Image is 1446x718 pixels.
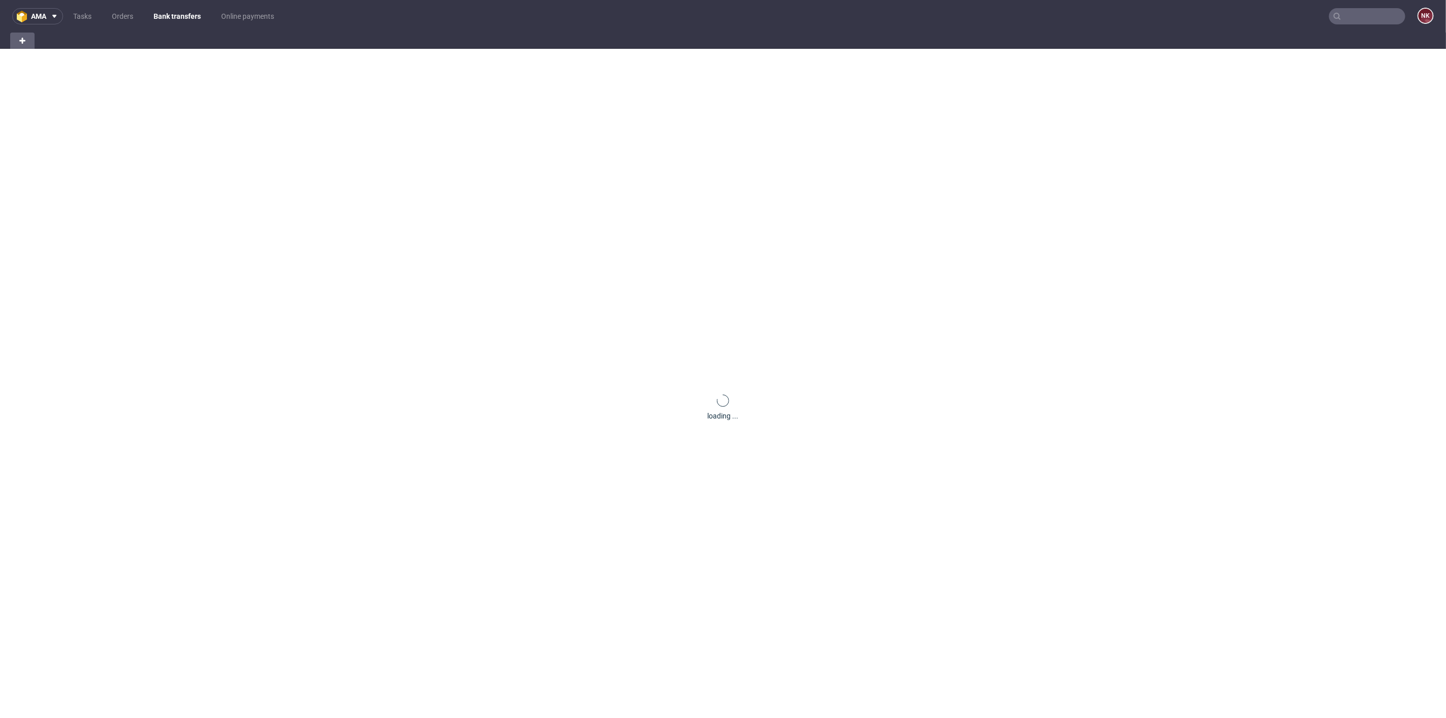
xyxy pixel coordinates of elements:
[1419,9,1433,23] figcaption: NK
[17,11,31,22] img: logo
[12,8,63,24] button: ama
[147,8,207,24] a: Bank transfers
[215,8,280,24] a: Online payments
[31,13,46,20] span: ama
[67,8,98,24] a: Tasks
[708,411,739,421] div: loading ...
[106,8,139,24] a: Orders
